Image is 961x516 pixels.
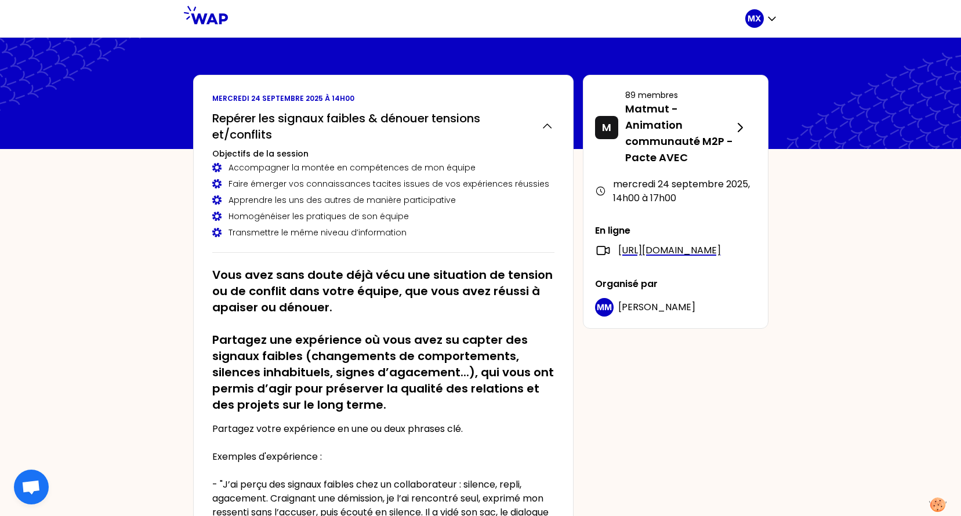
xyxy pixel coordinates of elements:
[625,101,733,166] p: Matmut - Animation communauté M2P - Pacte AVEC
[212,162,554,173] div: Accompagner la montée en compétences de mon équipe
[212,110,554,143] button: Repérer les signaux faibles & dénouer tensions et/conflits
[745,9,778,28] button: MX
[14,470,49,504] div: Ouvrir le chat
[212,194,554,206] div: Apprendre les uns des autres de manière participative
[212,210,554,222] div: Homogénéiser les pratiques de son équipe
[597,301,612,313] p: MM
[212,227,554,238] div: Transmettre le même niveau d’information
[602,119,611,136] p: M
[595,224,756,238] p: En ligne
[212,267,554,413] h2: Vous avez sans doute déjà vécu une situation de tension ou de conflit dans votre équipe, que vous...
[595,177,756,205] div: mercredi 24 septembre 2025 , 14h00 à 17h00
[212,178,554,190] div: Faire émerger vos connaissances tacites issues de vos expériences réussies
[748,13,761,24] p: MX
[212,94,554,103] p: mercredi 24 septembre 2025 à 14h00
[618,244,721,257] a: [URL][DOMAIN_NAME]
[625,89,733,101] p: 89 membres
[212,110,532,143] h2: Repérer les signaux faibles & dénouer tensions et/conflits
[595,277,756,291] p: Organisé par
[212,148,554,159] h3: Objectifs de la session
[618,300,695,314] span: [PERSON_NAME]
